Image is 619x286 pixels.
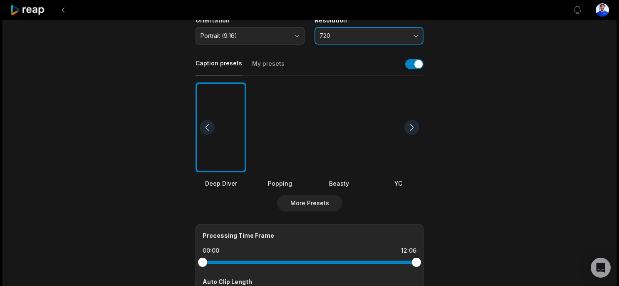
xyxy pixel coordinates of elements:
[314,27,423,45] button: 720
[319,32,407,40] span: 720
[196,59,242,75] button: Caption presets
[203,231,416,240] div: Processing Time Frame
[203,246,219,255] div: 00:00
[196,17,305,24] label: Orientation
[401,246,416,255] div: 12:06
[203,277,416,286] div: Auto Clip Length
[373,179,423,188] div: YC
[196,27,305,45] button: Portrait (9:16)
[314,179,364,188] div: Beasty
[252,60,285,75] button: My presets
[196,179,246,188] div: Deep Diver
[255,179,305,188] div: Popping
[591,258,611,278] div: Open Intercom Messenger
[314,17,423,24] label: Resolution
[277,195,342,211] button: More Presets
[201,32,288,40] span: Portrait (9:16)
